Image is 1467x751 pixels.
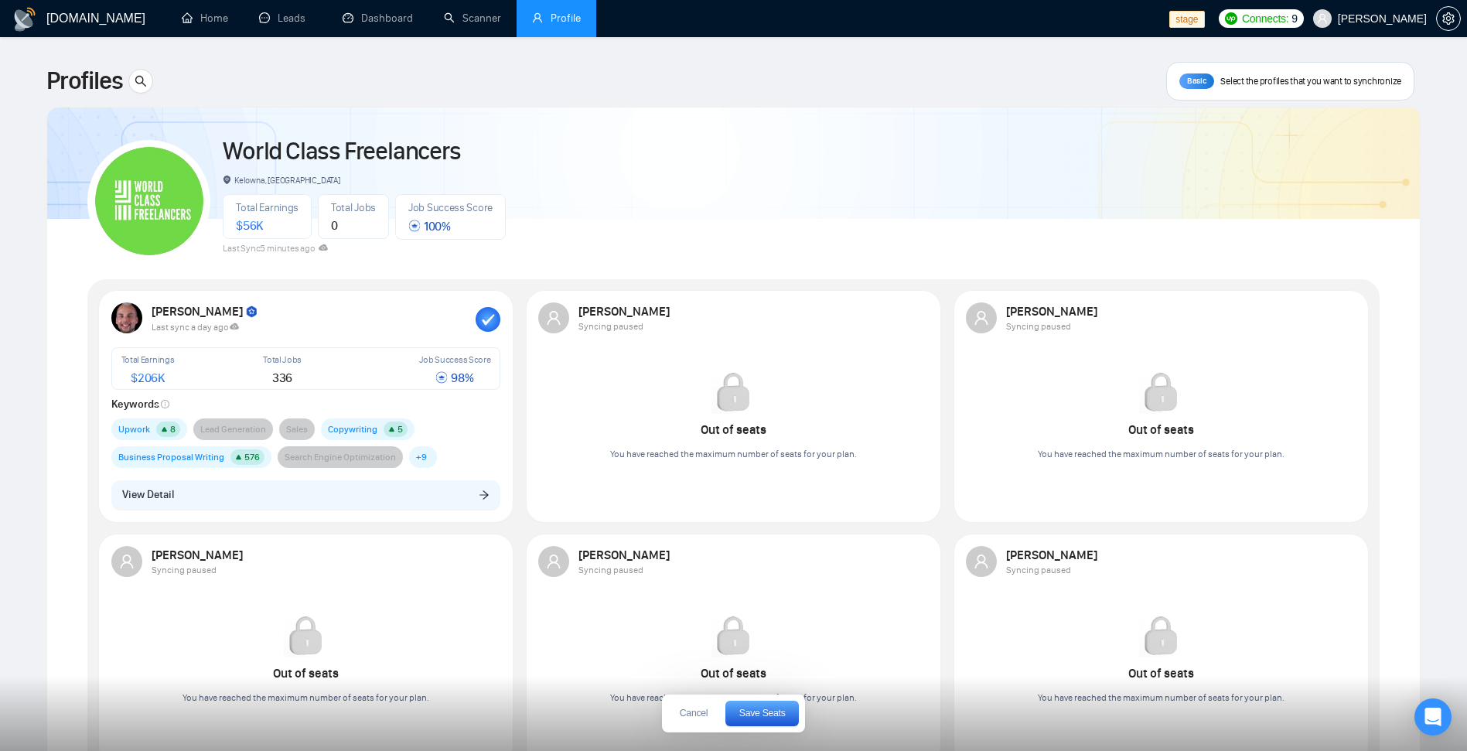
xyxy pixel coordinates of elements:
[408,219,451,234] span: 100 %
[152,322,240,333] span: Last sync a day ago
[223,136,460,166] a: World Class Freelancers
[725,701,799,726] button: Save Seats
[152,565,217,575] span: Syncing paused
[1169,11,1204,28] span: stage
[419,354,491,365] span: Job Success Score
[444,12,501,25] a: searchScanner
[259,12,312,25] a: messageLeads
[111,480,501,510] button: View Detailarrow-right
[711,370,755,414] img: Out of seats
[1436,6,1461,31] button: setting
[546,554,561,569] span: user
[610,449,857,459] span: You have reached the maximum number of seats for your plan.
[118,422,150,437] span: Upwork
[284,614,327,657] img: Out of seats
[161,400,169,408] span: info-circle
[1187,76,1207,86] span: Basic
[236,218,263,233] span: $ 56K
[701,422,766,437] strong: Out of seats
[128,69,153,94] button: search
[111,302,142,333] img: USER
[111,398,170,411] strong: Keywords
[1291,10,1298,27] span: 9
[578,304,672,319] strong: [PERSON_NAME]
[200,422,266,437] span: Lead Generation
[680,708,708,718] span: Cancel
[578,565,643,575] span: Syncing paused
[223,243,328,254] span: Last Sync 5 minutes ago
[711,614,755,657] img: Out of seats
[272,370,292,385] span: 336
[1006,548,1100,562] strong: [PERSON_NAME]
[331,218,338,233] span: 0
[1006,565,1071,575] span: Syncing paused
[701,666,766,681] strong: Out of seats
[551,12,581,25] span: Profile
[1317,13,1328,24] span: user
[1225,12,1237,25] img: upwork-logo.png
[416,449,427,465] span: + 9
[397,424,403,435] span: 5
[95,147,203,255] img: World Class Freelancers
[244,452,260,463] span: 576
[12,7,37,32] img: logo
[1220,75,1401,87] span: Select the profiles that you want to synchronize
[435,370,473,385] span: 98 %
[739,708,786,718] span: Save Seats
[118,449,224,465] span: Business Proposal Writing
[152,548,245,562] strong: [PERSON_NAME]
[974,554,989,569] span: user
[1038,449,1284,459] span: You have reached the maximum number of seats for your plan.
[1139,370,1182,414] img: Out of seats
[1242,10,1288,27] span: Connects:
[668,702,719,726] button: Cancel
[343,12,413,25] a: dashboardDashboard
[122,486,174,504] span: View Detail
[532,12,543,23] span: user
[331,201,376,214] span: Total Jobs
[129,75,152,87] span: search
[1006,304,1100,319] strong: [PERSON_NAME]
[245,306,259,319] img: top_rated
[119,554,135,569] span: user
[578,321,643,332] span: Syncing paused
[285,449,396,465] span: Search Engine Optimization
[236,201,299,214] span: Total Earnings
[182,12,228,25] a: homeHome
[479,489,490,500] span: arrow-right
[1436,12,1461,25] a: setting
[1139,614,1182,657] img: Out of seats
[974,310,989,326] span: user
[546,310,561,326] span: user
[223,175,340,186] span: Kelowna, [GEOGRAPHIC_DATA]
[1414,698,1452,736] div: Open Intercom Messenger
[121,354,175,365] span: Total Earnings
[1128,666,1194,681] strong: Out of seats
[1006,321,1071,332] span: Syncing paused
[131,370,165,385] span: $ 206K
[273,666,339,681] strong: Out of seats
[263,354,302,365] span: Total Jobs
[46,63,122,100] span: Profiles
[286,422,308,437] span: Sales
[170,424,176,435] span: 8
[578,548,672,562] strong: [PERSON_NAME]
[152,304,259,319] strong: [PERSON_NAME]
[408,201,493,214] span: Job Success Score
[223,176,231,184] span: environment
[1128,422,1194,437] strong: Out of seats
[328,422,377,437] span: Copywriting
